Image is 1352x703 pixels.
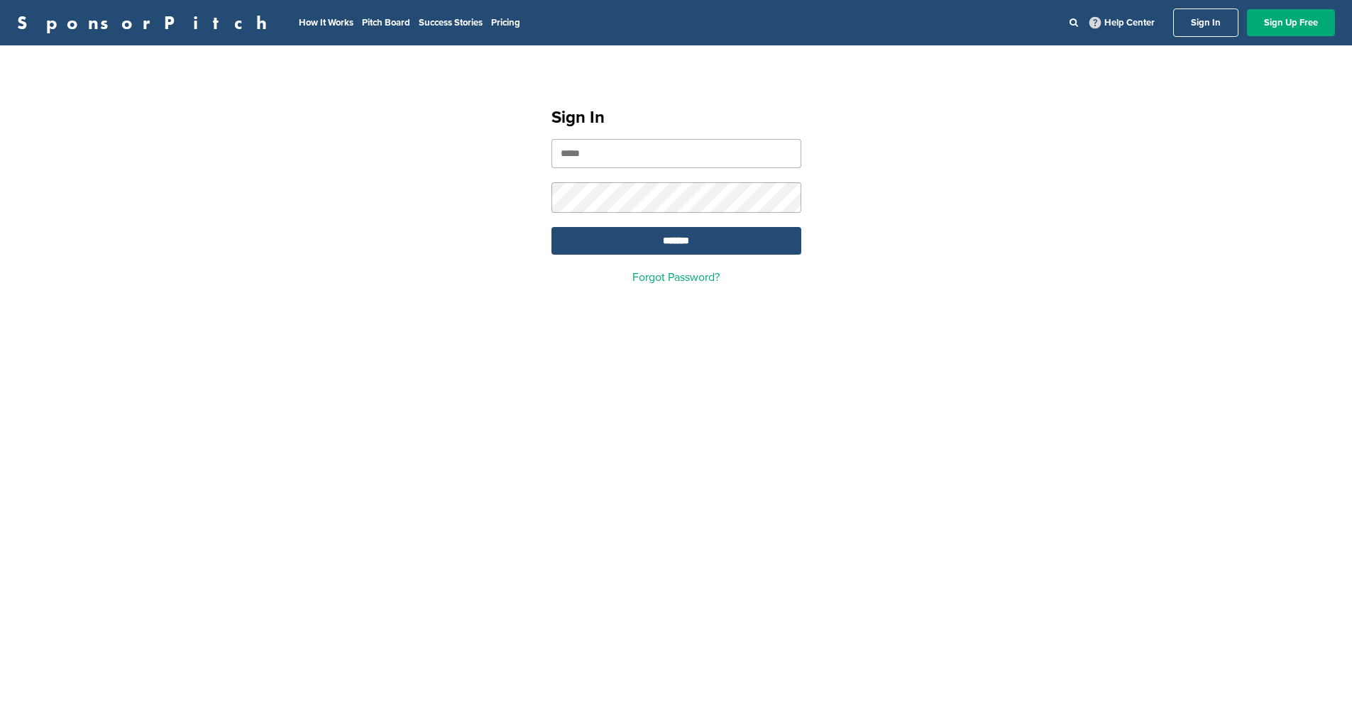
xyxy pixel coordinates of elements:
a: Success Stories [419,17,483,28]
h1: Sign In [551,105,801,131]
a: Sign In [1173,9,1238,37]
a: SponsorPitch [17,13,276,32]
a: Help Center [1087,14,1158,31]
a: Pitch Board [362,17,410,28]
a: How It Works [299,17,353,28]
a: Forgot Password? [632,270,720,284]
a: Sign Up Free [1247,9,1335,36]
a: Pricing [491,17,520,28]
